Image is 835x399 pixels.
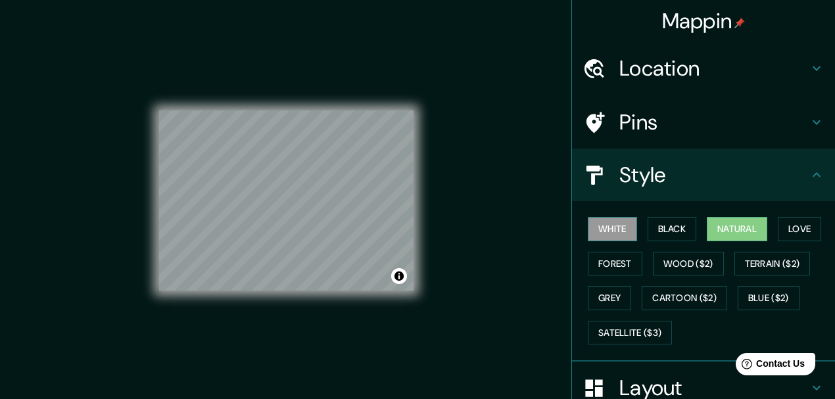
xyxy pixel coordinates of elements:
[778,217,821,241] button: Love
[734,18,745,28] img: pin-icon.png
[391,268,407,284] button: Toggle attribution
[662,8,746,34] h4: Mappin
[738,286,799,310] button: Blue ($2)
[159,110,414,291] canvas: Map
[619,162,809,188] h4: Style
[648,217,697,241] button: Black
[642,286,727,310] button: Cartoon ($2)
[619,109,809,135] h4: Pins
[588,252,642,276] button: Forest
[588,217,637,241] button: White
[572,96,835,149] div: Pins
[653,252,724,276] button: Wood ($2)
[734,252,811,276] button: Terrain ($2)
[572,149,835,201] div: Style
[572,42,835,95] div: Location
[707,217,767,241] button: Natural
[718,348,821,385] iframe: Help widget launcher
[588,286,631,310] button: Grey
[588,321,672,345] button: Satellite ($3)
[619,55,809,82] h4: Location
